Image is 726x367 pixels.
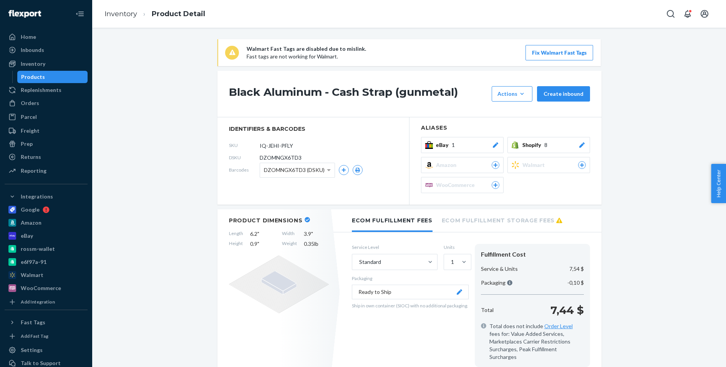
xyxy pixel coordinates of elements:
[442,209,562,230] li: Ecom Fulfillment Storage Fees
[229,230,243,238] span: Length
[663,6,678,22] button: Open Search Box
[5,282,88,294] a: WooCommerce
[229,240,243,248] span: Height
[5,97,88,109] a: Orders
[5,190,88,203] button: Integrations
[5,217,88,229] a: Amazon
[5,31,88,43] a: Home
[98,3,211,25] ol: breadcrumbs
[21,153,41,161] div: Returns
[311,230,313,237] span: "
[21,127,40,135] div: Freight
[152,10,205,18] a: Product Detail
[481,279,512,287] p: Packaging
[257,230,259,237] span: "
[5,44,88,56] a: Inbounds
[229,86,488,102] h1: Black Aluminum - Cash Strap (gunmetal)
[481,250,584,259] div: Fulfillment Cost
[21,140,33,148] div: Prep
[21,33,36,41] div: Home
[507,137,590,153] button: Shopify8
[680,6,695,22] button: Open notifications
[21,232,33,240] div: eBay
[711,164,726,203] button: Help Center
[5,125,88,137] a: Freight
[5,297,88,307] a: Add Integration
[450,258,451,266] input: 1
[250,240,275,248] span: 0.9
[5,332,88,341] a: Add Fast Tag
[436,141,452,149] span: eBay
[421,137,504,153] button: eBay1
[5,256,88,268] a: e6f97a-91
[5,58,88,70] a: Inventory
[544,141,547,149] span: 8
[444,244,469,250] label: Units
[525,45,593,60] button: Fix Walmart Fast Tags
[481,306,494,314] p: Total
[282,240,297,248] span: Weight
[550,302,584,318] p: 7,44 $
[260,154,302,162] span: DZOMNGX6TD3
[104,10,137,18] a: Inventory
[247,45,366,53] p: Walmart Fast Tags are disabled due to mislink.
[229,154,260,161] span: DSKU
[229,167,260,173] span: Barcodes
[229,217,303,224] h2: Product Dimensions
[481,265,518,273] p: Service & Units
[522,161,548,169] span: Walmart
[352,285,469,299] button: Ready to Ship
[72,6,88,22] button: Close Navigation
[5,230,88,242] a: eBay
[436,181,478,189] span: WooCommerce
[5,111,88,123] a: Parcel
[5,344,88,356] a: Settings
[697,6,712,22] button: Open account menu
[421,177,504,193] button: WooCommerce
[5,165,88,177] a: Reporting
[497,90,527,98] div: Actions
[5,84,88,96] a: Replenishments
[21,99,39,107] div: Orders
[451,258,454,266] div: 1
[21,60,45,68] div: Inventory
[567,279,584,287] p: -0,10 $
[21,271,43,279] div: Walmart
[21,167,46,175] div: Reporting
[544,323,573,329] a: Order Level
[304,240,329,248] span: 0.35 lb
[229,125,398,133] span: identifiers & barcodes
[229,142,260,148] span: SKU
[421,125,590,131] h2: Aliases
[304,230,329,238] span: 3.9
[5,204,88,216] a: Google
[522,141,544,149] span: Shopify
[352,244,438,250] label: Service Level
[21,346,43,354] div: Settings
[21,319,45,326] div: Fast Tags
[21,193,53,200] div: Integrations
[352,209,433,232] li: Ecom Fulfillment Fees
[537,86,590,102] button: Create inbound
[452,141,455,149] span: 1
[257,240,259,247] span: "
[352,302,469,309] p: Ship in own container (SIOC) with no additional packaging.
[436,161,459,169] span: Amazon
[282,230,297,238] span: Width
[21,113,37,121] div: Parcel
[5,138,88,150] a: Prep
[21,299,55,305] div: Add Integration
[489,322,584,361] span: Total does not include fees for: Value Added Services, Marketplaces Carrier Restrictions Surcharg...
[21,333,48,339] div: Add Fast Tag
[264,163,325,177] span: DZOMNGX6TD3 (DSKU)
[5,243,88,255] a: rossm-wallet
[421,157,504,173] button: Amazon
[5,269,88,281] a: Walmart
[21,258,46,266] div: e6f97a-91
[492,86,532,102] button: Actions
[21,359,61,367] div: Talk to Support
[17,71,88,83] a: Products
[250,230,275,238] span: 6.2
[8,10,41,18] img: Flexport logo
